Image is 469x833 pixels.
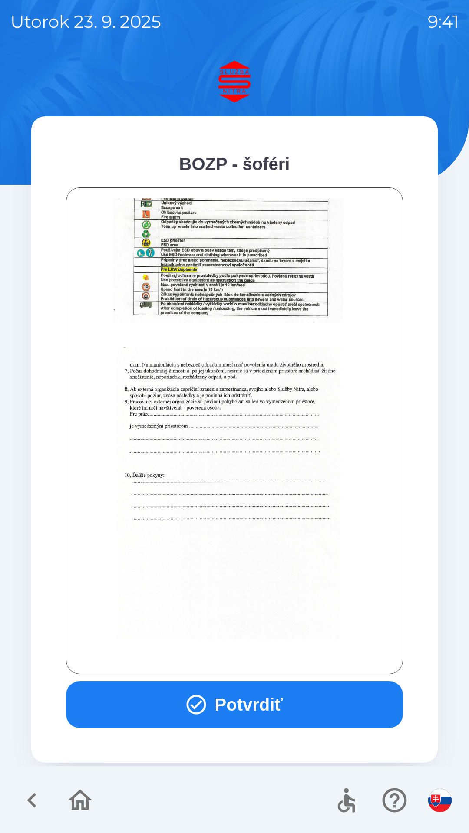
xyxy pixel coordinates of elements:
[428,789,452,812] img: sk flag
[66,151,403,177] div: BOZP - šoféri
[66,681,403,728] button: Potvrdiť
[10,9,161,35] p: utorok 23. 9. 2025
[31,61,438,102] img: Logo
[428,9,459,35] p: 9:41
